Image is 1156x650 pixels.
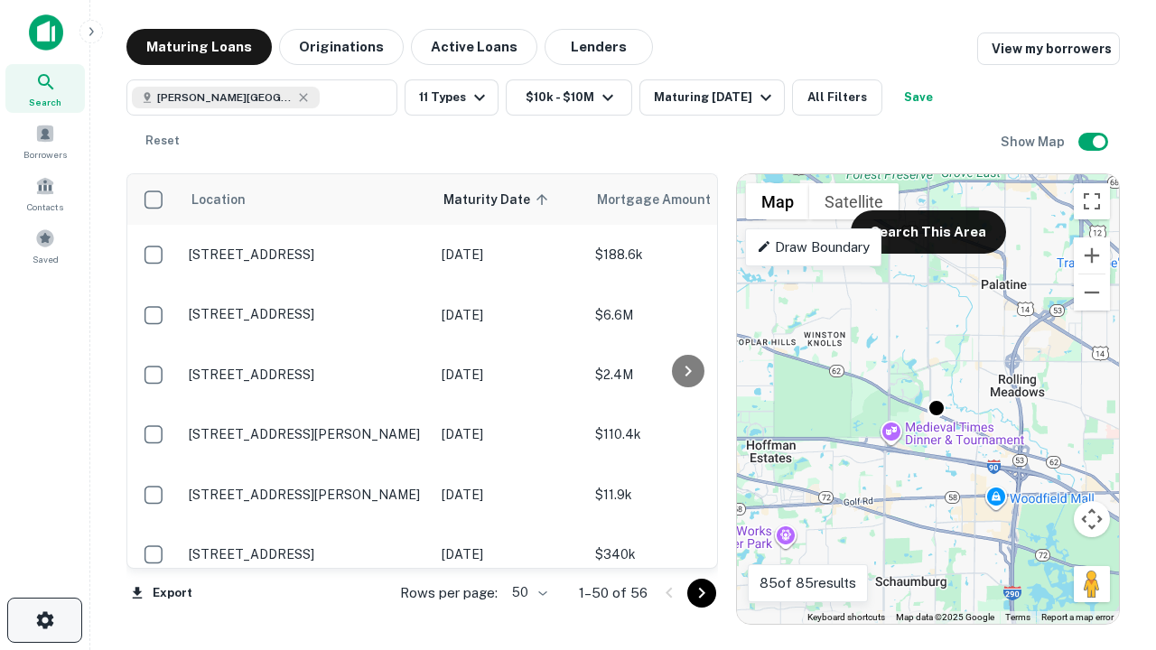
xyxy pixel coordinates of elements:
[851,210,1006,254] button: Search This Area
[442,245,577,265] p: [DATE]
[279,29,404,65] button: Originations
[1001,132,1067,152] h6: Show Map
[189,546,424,562] p: [STREET_ADDRESS]
[411,29,537,65] button: Active Loans
[977,32,1120,65] a: View my borrowers
[189,306,424,322] p: [STREET_ADDRESS]
[595,245,776,265] p: $188.6k
[746,183,809,219] button: Show street map
[639,79,785,116] button: Maturing [DATE]
[29,95,61,109] span: Search
[1074,237,1110,274] button: Zoom in
[189,246,424,263] p: [STREET_ADDRESS]
[5,221,85,270] a: Saved
[1074,274,1110,311] button: Zoom out
[442,544,577,564] p: [DATE]
[23,147,67,162] span: Borrowers
[586,174,785,225] th: Mortgage Amount
[5,169,85,218] a: Contacts
[442,365,577,385] p: [DATE]
[595,365,776,385] p: $2.4M
[134,123,191,159] button: Reset
[189,487,424,503] p: [STREET_ADDRESS][PERSON_NAME]
[737,174,1119,624] div: 0 0
[126,29,272,65] button: Maturing Loans
[191,189,246,210] span: Location
[579,582,648,604] p: 1–50 of 56
[405,79,499,116] button: 11 Types
[687,579,716,608] button: Go to next page
[757,237,870,258] p: Draw Boundary
[33,252,59,266] span: Saved
[809,183,899,219] button: Show satellite imagery
[443,189,554,210] span: Maturity Date
[180,174,433,225] th: Location
[654,87,777,108] div: Maturing [DATE]
[741,600,801,624] img: Google
[1005,612,1030,622] a: Terms (opens in new tab)
[506,79,632,116] button: $10k - $10M
[545,29,653,65] button: Lenders
[5,116,85,165] a: Borrowers
[1066,506,1156,592] iframe: Chat Widget
[189,367,424,383] p: [STREET_ADDRESS]
[1074,501,1110,537] button: Map camera controls
[741,600,801,624] a: Open this area in Google Maps (opens a new window)
[595,485,776,505] p: $11.9k
[896,612,994,622] span: Map data ©2025 Google
[5,64,85,113] a: Search
[792,79,882,116] button: All Filters
[760,572,856,594] p: 85 of 85 results
[505,580,550,606] div: 50
[890,79,947,116] button: Save your search to get updates of matches that match your search criteria.
[27,200,63,214] span: Contacts
[1074,183,1110,219] button: Toggle fullscreen view
[442,485,577,505] p: [DATE]
[29,14,63,51] img: capitalize-icon.png
[442,424,577,444] p: [DATE]
[157,89,293,106] span: [PERSON_NAME][GEOGRAPHIC_DATA], [GEOGRAPHIC_DATA]
[597,189,734,210] span: Mortgage Amount
[400,582,498,604] p: Rows per page:
[189,426,424,442] p: [STREET_ADDRESS][PERSON_NAME]
[126,580,197,607] button: Export
[595,305,776,325] p: $6.6M
[595,544,776,564] p: $340k
[433,174,586,225] th: Maturity Date
[807,611,885,624] button: Keyboard shortcuts
[442,305,577,325] p: [DATE]
[1041,612,1114,622] a: Report a map error
[595,424,776,444] p: $110.4k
